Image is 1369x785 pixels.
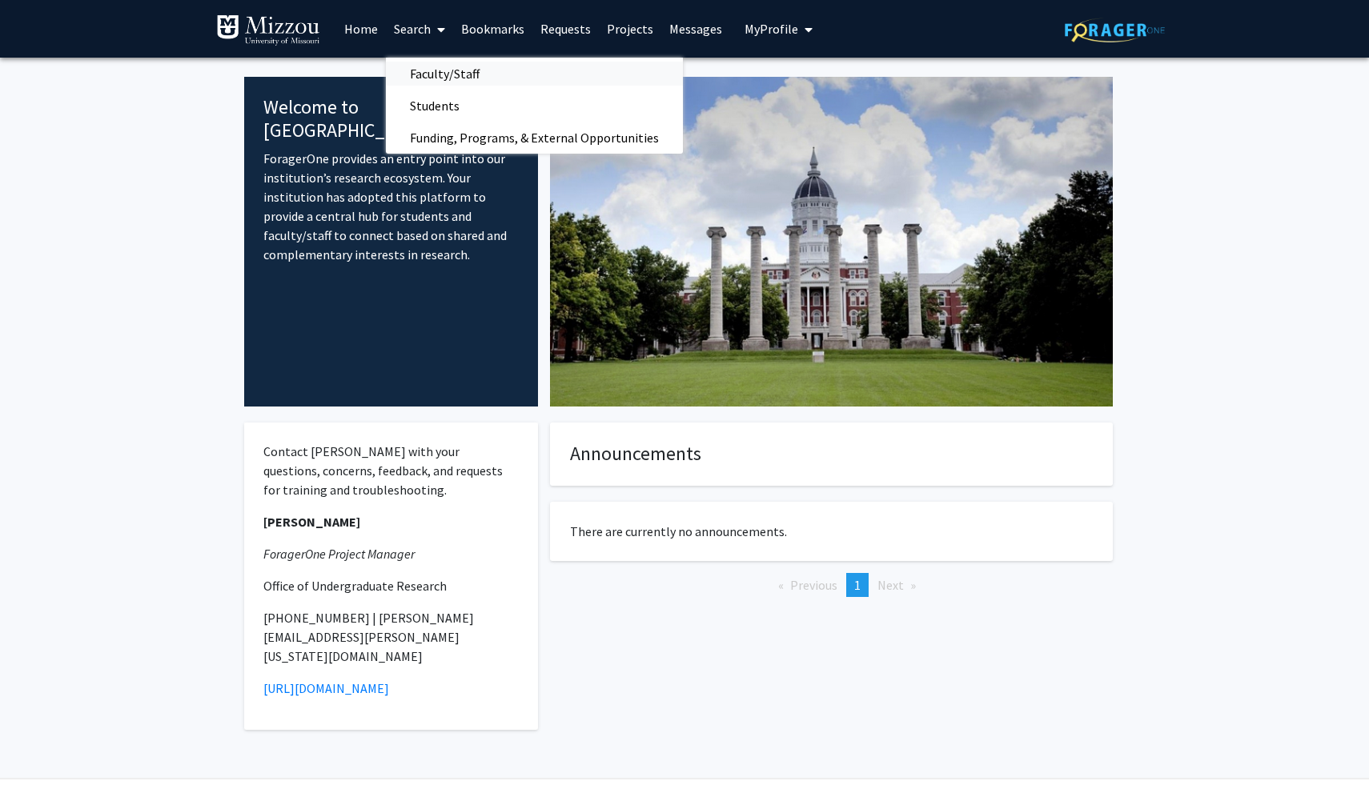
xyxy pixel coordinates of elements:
[263,608,519,666] p: [PHONE_NUMBER] | [PERSON_NAME][EMAIL_ADDRESS][PERSON_NAME][US_STATE][DOMAIN_NAME]
[453,1,532,57] a: Bookmarks
[570,443,1093,466] h4: Announcements
[263,442,519,499] p: Contact [PERSON_NAME] with your questions, concerns, feedback, and requests for training and trou...
[877,577,904,593] span: Next
[263,546,415,562] em: ForagerOne Project Manager
[386,1,453,57] a: Search
[599,1,661,57] a: Projects
[790,577,837,593] span: Previous
[386,58,504,90] span: Faculty/Staff
[216,14,320,46] img: University of Missouri Logo
[745,21,798,37] span: My Profile
[12,713,68,773] iframe: Chat
[336,1,386,57] a: Home
[386,90,484,122] span: Students
[532,1,599,57] a: Requests
[263,514,360,530] strong: [PERSON_NAME]
[661,1,730,57] a: Messages
[263,149,519,264] p: ForagerOne provides an entry point into our institution’s research ecosystem. Your institution ha...
[263,680,389,696] a: [URL][DOMAIN_NAME]
[570,522,1093,541] p: There are currently no announcements.
[550,77,1113,407] img: Cover Image
[386,94,683,118] a: Students
[386,126,683,150] a: Funding, Programs, & External Opportunities
[386,62,683,86] a: Faculty/Staff
[1065,18,1165,42] img: ForagerOne Logo
[263,96,519,142] h4: Welcome to [GEOGRAPHIC_DATA]
[550,573,1113,597] ul: Pagination
[854,577,861,593] span: 1
[386,122,683,154] span: Funding, Programs, & External Opportunities
[263,576,519,595] p: Office of Undergraduate Research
